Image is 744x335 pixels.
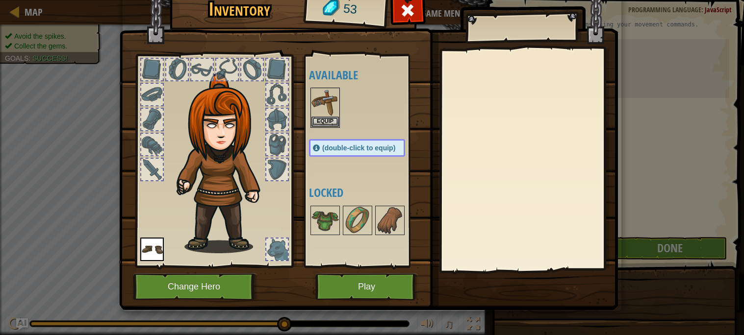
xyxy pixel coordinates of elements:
[311,89,339,116] img: portrait.png
[140,238,164,261] img: portrait.png
[376,207,404,234] img: portrait.png
[172,73,278,253] img: hair_f2.png
[309,69,425,81] h4: Available
[309,186,425,199] h4: Locked
[344,207,371,234] img: portrait.png
[311,117,339,127] button: Equip
[133,273,257,300] button: Change Hero
[322,144,395,152] span: (double-click to equip)
[315,273,418,300] button: Play
[311,207,339,234] img: portrait.png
